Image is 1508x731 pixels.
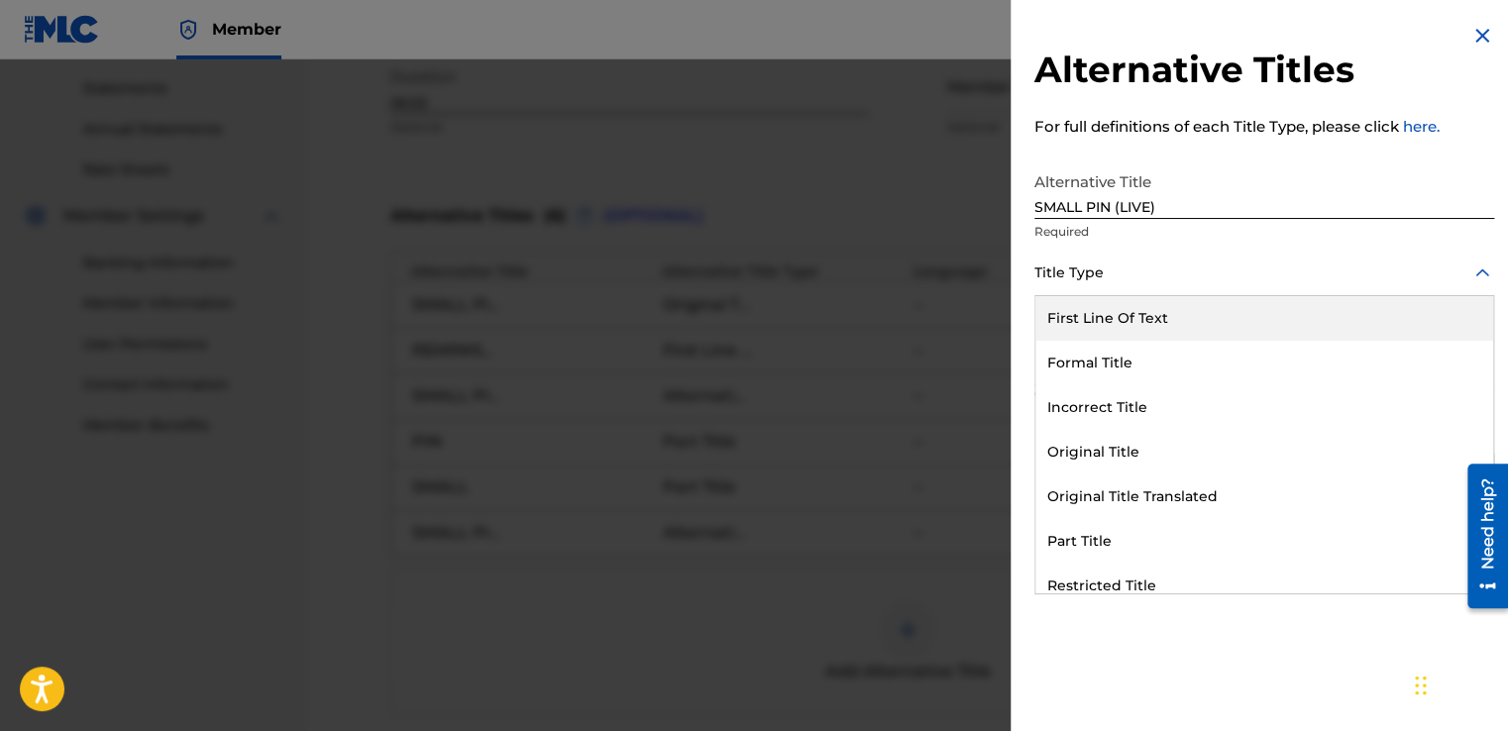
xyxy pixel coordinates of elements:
[1415,656,1427,715] div: Drag
[1034,116,1494,139] p: For full definitions of each Title Type, please click
[1453,457,1508,616] iframe: Resource Center
[1035,341,1493,385] div: Formal Title
[176,18,200,42] img: Top Rightsholder
[24,15,100,44] img: MLC Logo
[1035,385,1493,430] div: Incorrect Title
[1035,430,1493,474] div: Original Title
[1403,117,1440,136] a: here.
[1035,296,1493,341] div: First Line Of Text
[1035,519,1493,564] div: Part Title
[1035,474,1493,519] div: Original Title Translated
[1034,223,1494,241] p: Required
[212,18,281,41] span: Member
[1409,636,1508,731] iframe: Chat Widget
[1034,48,1494,92] h2: Alternative Titles
[1035,564,1493,608] div: Restricted Title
